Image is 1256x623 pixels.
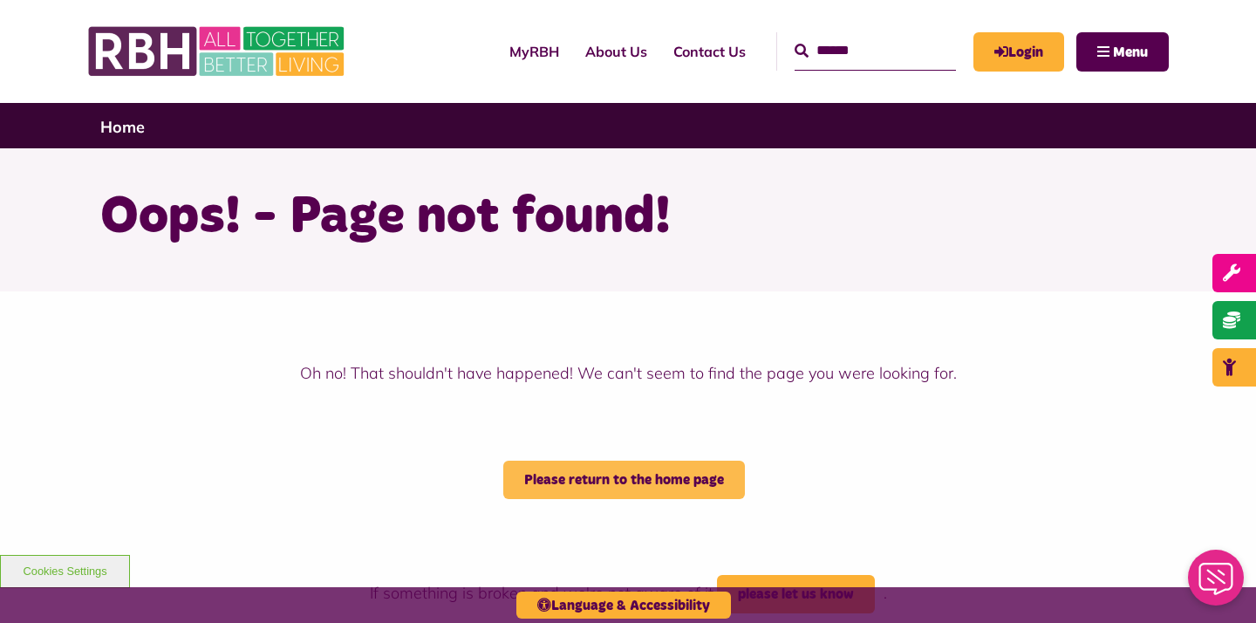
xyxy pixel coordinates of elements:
input: Search [795,32,956,70]
h1: Oops! - Page not found! [100,183,1156,251]
iframe: Netcall Web Assistant for live chat [1177,544,1256,623]
a: MyRBH [496,28,572,75]
button: Navigation [1076,32,1169,72]
img: RBH [87,17,349,86]
button: Language & Accessibility [516,592,731,619]
a: MyRBH [973,32,1064,72]
span: If something is broken and we're not aware of it, . [370,583,887,603]
a: Home [100,117,145,137]
a: Please return to the home page [503,461,745,499]
a: Contact Us [660,28,759,75]
a: please let us know - open in a new tab [717,575,875,613]
span: Menu [1113,45,1148,59]
p: Oh no! That shouldn't have happened! We can't seem to find the page you were looking for. [87,361,1169,385]
a: About Us [572,28,660,75]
